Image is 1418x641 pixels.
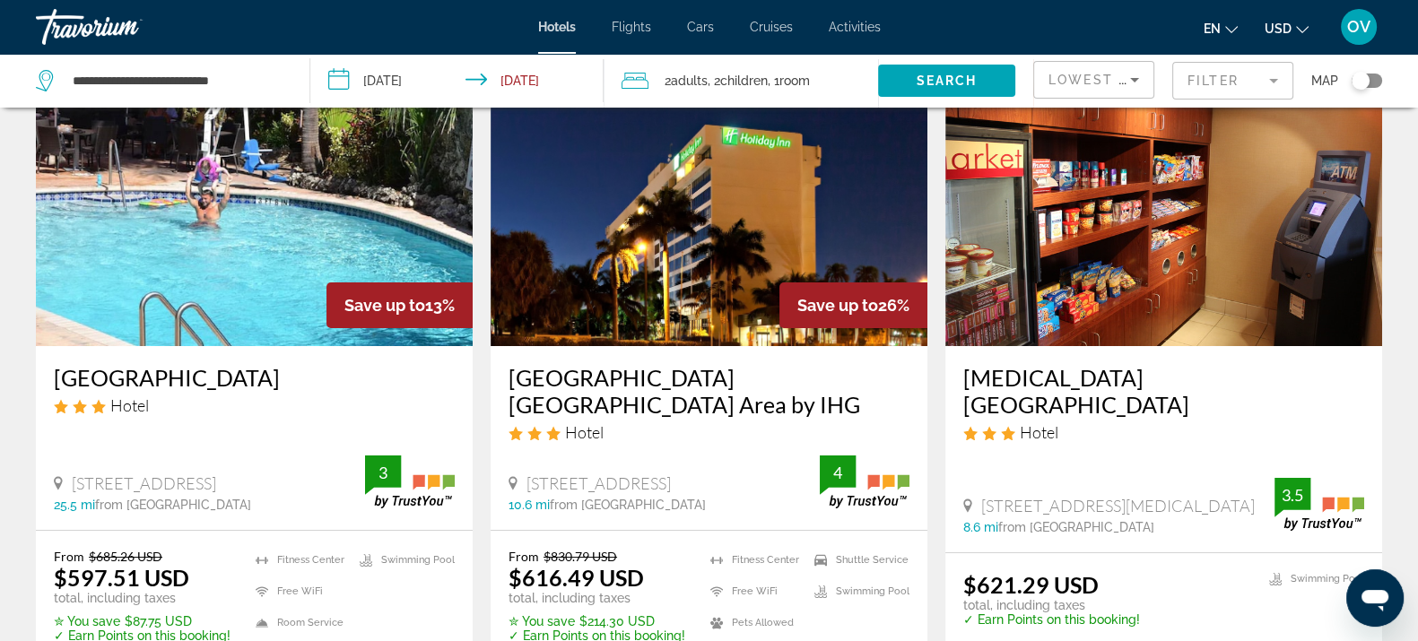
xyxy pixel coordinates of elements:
a: Activities [829,20,881,34]
span: Save up to [344,296,425,315]
span: OV [1347,18,1370,36]
span: Hotel [565,422,604,442]
div: 3 [365,462,401,483]
li: Swimming Pool [805,580,909,602]
a: Travorium [36,4,215,50]
li: Pets Allowed [701,611,805,634]
div: 3.5 [1274,484,1310,506]
li: Free WiFi [701,580,805,602]
div: 3 star Hotel [963,422,1364,442]
div: 4 [820,462,856,483]
p: total, including taxes [963,598,1140,612]
span: 2 [665,68,708,93]
div: 3 star Hotel [509,422,909,442]
span: From [54,549,84,564]
span: [STREET_ADDRESS] [72,473,216,493]
span: Hotel [1020,422,1058,442]
img: trustyou-badge.svg [1274,478,1364,531]
span: Children [720,74,768,88]
span: from [GEOGRAPHIC_DATA] [998,520,1154,534]
button: Search [878,65,1015,97]
img: Hotel image [491,59,927,346]
p: ✓ Earn Points on this booking! [963,612,1140,627]
span: from [GEOGRAPHIC_DATA] [550,498,706,512]
div: 26% [779,282,927,328]
span: , 2 [708,68,768,93]
img: Hotel image [945,59,1382,346]
span: en [1204,22,1221,36]
span: , 1 [768,68,810,93]
span: Adults [671,74,708,88]
span: 25.5 mi [54,498,95,512]
img: trustyou-badge.svg [820,455,909,508]
img: Hotel image [36,59,473,346]
button: Travelers: 2 adults, 2 children [604,54,878,108]
del: $830.79 USD [544,549,617,564]
button: Change currency [1265,15,1309,41]
p: $214.30 USD [509,614,685,628]
ins: $616.49 USD [509,564,644,591]
span: From [509,549,539,564]
li: Fitness Center [247,549,351,571]
mat-select: Sort by [1048,69,1139,91]
button: Filter [1172,61,1293,100]
span: Lowest Price [1048,73,1163,87]
span: 10.6 mi [509,498,550,512]
span: Search [917,74,978,88]
del: $685.26 USD [89,549,162,564]
span: from [GEOGRAPHIC_DATA] [95,498,251,512]
span: [STREET_ADDRESS][MEDICAL_DATA] [981,496,1255,515]
p: total, including taxes [509,591,685,605]
button: Check-in date: Dec 24, 2025 Check-out date: Dec 30, 2025 [310,54,603,108]
li: Free WiFi [247,580,351,602]
img: trustyou-badge.svg [365,455,455,508]
span: [STREET_ADDRESS] [526,473,671,493]
ins: $621.29 USD [963,571,1099,598]
div: 3 star Hotel [54,395,455,415]
li: Fitness Center [701,549,805,571]
button: User Menu [1335,8,1382,46]
li: Shuttle Service [805,549,909,571]
a: Hotels [538,20,576,34]
iframe: Кнопка запуска окна обмена сообщениями [1346,569,1404,627]
a: [GEOGRAPHIC_DATA] [GEOGRAPHIC_DATA] Area by IHG [509,364,909,418]
span: ✮ You save [54,614,120,628]
a: Flights [612,20,651,34]
ins: $597.51 USD [54,564,189,591]
li: Room Service [247,611,351,634]
button: Change language [1204,15,1238,41]
span: Map [1311,68,1338,93]
a: Cars [687,20,714,34]
span: Room [779,74,810,88]
span: Save up to [797,296,878,315]
a: [MEDICAL_DATA][GEOGRAPHIC_DATA] [963,364,1364,418]
button: Toggle map [1338,73,1382,89]
li: Swimming Pool [1260,571,1364,586]
span: Hotel [110,395,149,415]
p: $87.75 USD [54,614,231,628]
a: Cruises [750,20,793,34]
p: total, including taxes [54,591,231,605]
li: Swimming Pool [351,549,455,571]
span: USD [1265,22,1292,36]
span: ✮ You save [509,614,575,628]
div: 13% [326,282,473,328]
span: 8.6 mi [963,520,998,534]
a: [GEOGRAPHIC_DATA] [54,364,455,391]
